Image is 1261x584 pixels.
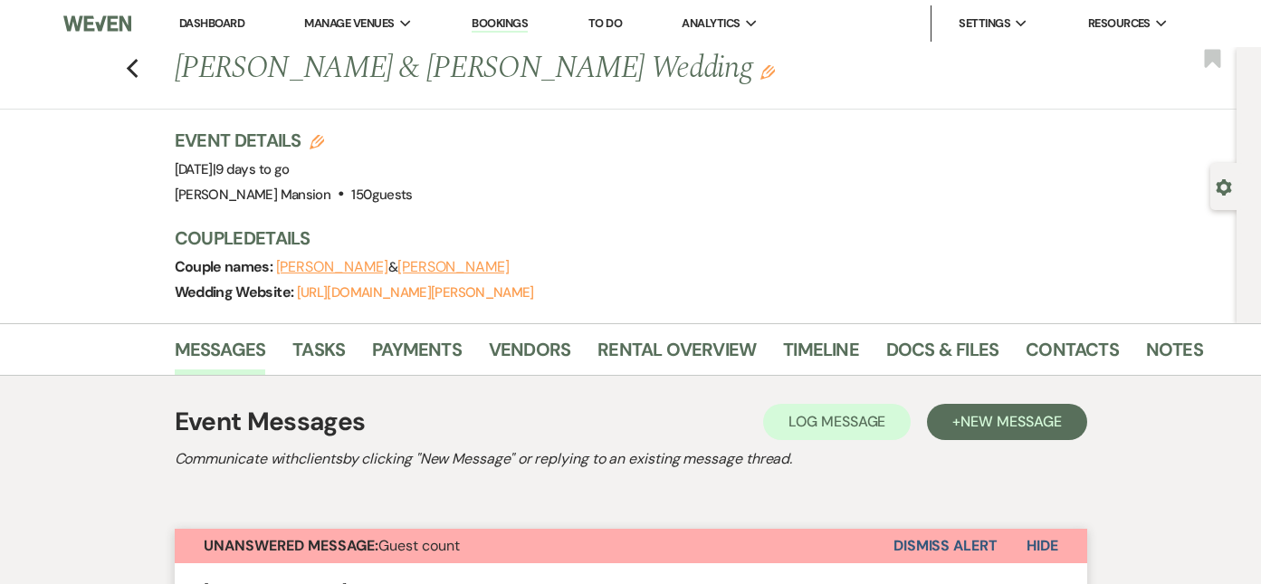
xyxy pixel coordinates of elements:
h2: Communicate with clients by clicking "New Message" or replying to an existing message thread. [175,448,1087,470]
button: [PERSON_NAME] [397,260,510,274]
a: Notes [1146,335,1203,375]
a: Dashboard [179,15,244,31]
button: Log Message [763,404,911,440]
a: Payments [372,335,462,375]
a: Docs & Files [886,335,998,375]
span: Resources [1088,14,1151,33]
button: [PERSON_NAME] [276,260,388,274]
a: Timeline [783,335,859,375]
span: [DATE] [175,160,290,178]
span: New Message [960,412,1061,431]
a: Bookings [472,15,528,33]
strong: Unanswered Message: [204,536,378,555]
span: Manage Venues [304,14,394,33]
button: Open lead details [1216,177,1232,195]
button: Edit [760,63,775,80]
span: Hide [1027,536,1058,555]
img: Weven Logo [63,5,131,43]
h1: [PERSON_NAME] & [PERSON_NAME] Wedding [175,47,986,91]
span: [PERSON_NAME] Mansion [175,186,331,204]
a: [URL][DOMAIN_NAME][PERSON_NAME] [297,283,534,302]
a: To Do [588,15,622,31]
span: & [276,258,510,276]
button: Dismiss Alert [893,529,998,563]
span: Wedding Website: [175,282,297,302]
a: Rental Overview [597,335,756,375]
span: Log Message [788,412,885,431]
a: Messages [175,335,266,375]
a: Tasks [292,335,345,375]
h3: Event Details [175,128,413,153]
span: Settings [959,14,1010,33]
button: Unanswered Message:Guest count [175,529,893,563]
span: 150 guests [351,186,412,204]
h3: Couple Details [175,225,1189,251]
button: Hide [998,529,1087,563]
h1: Event Messages [175,403,366,441]
button: +New Message [927,404,1086,440]
span: Guest count [204,536,460,555]
span: | [213,160,290,178]
a: Contacts [1026,335,1119,375]
span: 9 days to go [215,160,289,178]
span: Couple names: [175,257,276,276]
a: Vendors [489,335,570,375]
span: Analytics [682,14,740,33]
